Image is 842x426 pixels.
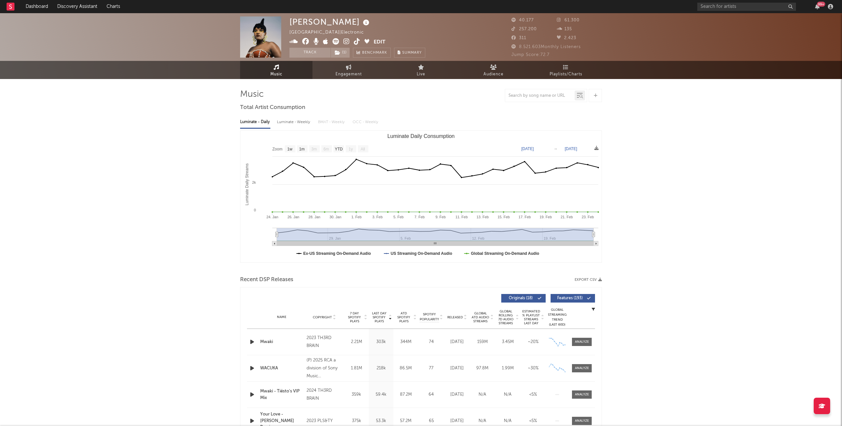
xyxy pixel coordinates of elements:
button: Export CSV [575,278,602,282]
span: 2.423 [557,36,576,40]
span: Global Rolling 7D Audio Streams [497,309,515,325]
text: [DATE] [565,146,577,151]
text: Luminate Daily Consumption [387,133,455,139]
div: 2.21M [346,339,367,345]
text: 1y [349,147,353,151]
text: 7. Feb [414,215,425,219]
text: 9. Feb [435,215,446,219]
text: US Streaming On-Demand Audio [391,251,452,256]
div: [DATE] [446,339,468,345]
text: 1w [287,147,293,151]
text: 30. Jan [330,215,341,219]
a: Music [240,61,312,79]
div: 77 [420,365,443,372]
input: Search for artists [697,3,796,11]
text: Global Streaming On-Demand Audio [471,251,539,256]
button: Summary [394,48,425,58]
text: 26. Jan [287,215,299,219]
div: 344M [395,339,416,345]
div: 86.5M [395,365,416,372]
text: Zoom [272,147,283,151]
button: 99+ [815,4,820,9]
div: [GEOGRAPHIC_DATA] | Electronic [289,29,371,37]
span: Copyright [313,315,332,319]
span: Audience [483,70,504,78]
div: Luminate - Daily [240,117,270,128]
text: Luminate Daily Streams [245,163,249,205]
span: Recent DSP Releases [240,276,293,284]
span: 257.200 [511,27,537,31]
div: 218k [370,365,392,372]
span: Global ATD Audio Streams [471,311,489,323]
span: Benchmark [362,49,387,57]
div: (P) 2025 RCA a division of Sony Music Entertainment Germany GmbH [307,357,342,380]
div: 99 + [817,2,825,7]
button: (1) [331,48,350,58]
text: 1m [299,147,305,151]
text: 3m [311,147,317,151]
div: 65 [420,418,443,424]
span: Originals ( 18 ) [506,296,536,300]
div: [DATE] [446,365,468,372]
div: 303k [370,339,392,345]
div: 64 [420,391,443,398]
div: <5% [522,418,544,424]
text: 6m [324,147,329,151]
span: Playlists/Charts [550,70,582,78]
span: Jump Score: 72.7 [511,53,550,57]
text: 5. Feb [393,215,404,219]
div: 74 [420,339,443,345]
span: Total Artist Consumption [240,104,305,112]
text: All [360,147,365,151]
a: Mwaki [260,339,303,345]
button: Track [289,48,331,58]
div: 2023 PLS&TY [307,417,342,425]
text: 23. Feb [582,215,594,219]
div: N/A [471,391,493,398]
text: 0 [254,208,256,212]
button: Originals(18) [501,294,546,303]
text: 3. Feb [372,215,383,219]
span: Music [270,70,283,78]
div: ~ 20 % [522,339,544,345]
input: Search by song name or URL [505,93,575,98]
div: N/A [471,418,493,424]
text: 17. Feb [519,215,531,219]
a: Benchmark [353,48,391,58]
a: Live [385,61,457,79]
div: Name [260,315,303,320]
span: Last Day Spotify Plays [370,311,388,323]
text: → [554,146,557,151]
div: 3.45M [497,339,519,345]
span: ATD Spotify Plays [395,311,412,323]
span: 40.177 [511,18,534,22]
span: Spotify Popularity [420,312,439,322]
div: [DATE] [446,391,468,398]
div: N/A [497,418,519,424]
div: 159M [471,339,493,345]
div: 2024 TH3RD BRAIN [307,387,342,403]
text: 28. Jan [309,215,320,219]
svg: Luminate Daily Consumption [240,131,602,262]
div: 97.8M [471,365,493,372]
text: Ex-US Streaming On-Demand Audio [303,251,371,256]
div: 2023 TH3RD BRAIN [307,334,342,350]
div: N/A [497,391,519,398]
span: Features ( 193 ) [555,296,585,300]
div: 59.4k [370,391,392,398]
text: 24. Jan [266,215,278,219]
div: 375k [346,418,367,424]
div: WACUKA [260,365,303,372]
a: Mwaki - Tiësto's VIP Mix [260,388,303,401]
span: Released [447,315,463,319]
span: 7 Day Spotify Plays [346,311,363,323]
div: [PERSON_NAME] [289,16,371,27]
span: Live [417,70,425,78]
text: 1. Feb [351,215,361,219]
span: Engagement [335,70,362,78]
span: Summary [402,51,422,55]
text: 15. Feb [498,215,510,219]
text: 21. Feb [560,215,573,219]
